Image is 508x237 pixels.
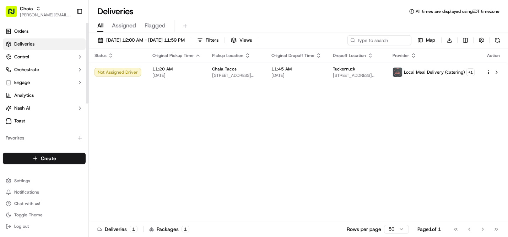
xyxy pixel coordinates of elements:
[130,226,137,232] div: 1
[97,21,103,30] span: All
[404,69,465,75] span: Local Meal Delivery (catering)
[466,68,475,76] button: +1
[3,115,86,127] a: Toast
[3,64,86,75] button: Orchestrate
[347,35,411,45] input: Type to search
[347,226,381,233] p: Rows per page
[14,223,29,229] span: Log out
[3,176,86,186] button: Settings
[333,53,366,58] span: Dropoff Location
[97,226,137,233] div: Deliveries
[145,21,166,30] span: Flagged
[333,73,381,78] span: [STREET_ADDRESS][US_STATE]
[3,102,86,114] button: Nash AI
[3,77,86,88] button: Engage
[3,153,86,164] button: Create
[20,12,71,18] button: [PERSON_NAME][EMAIL_ADDRESS][DOMAIN_NAME]
[228,35,255,45] button: Views
[14,79,30,86] span: Engage
[112,21,136,30] span: Assigned
[14,118,25,124] span: Toast
[41,155,56,162] span: Create
[414,35,438,45] button: Map
[14,105,30,111] span: Nash AI
[182,226,189,232] div: 1
[14,54,29,60] span: Control
[417,226,441,233] div: Page 1 of 1
[14,189,39,195] span: Notifications
[106,37,185,43] span: [DATE] 12:00 AM - [DATE] 11:59 PM
[212,66,237,72] span: Chaia Tacos
[212,73,260,78] span: [STREET_ADDRESS][US_STATE]
[239,37,252,43] span: Views
[426,37,435,43] span: Map
[416,9,499,14] span: All times are displayed using EDT timezone
[3,51,86,63] button: Control
[14,41,34,47] span: Deliveries
[393,68,402,77] img: lmd_logo.png
[206,37,218,43] span: Filters
[271,66,321,72] span: 11:45 AM
[94,35,188,45] button: [DATE] 12:00 AM - [DATE] 11:59 PM
[486,53,501,58] div: Action
[271,73,321,78] span: [DATE]
[271,53,314,58] span: Original Dropoff Time
[149,226,189,233] div: Packages
[3,3,74,20] button: Chaia[PERSON_NAME][EMAIL_ADDRESS][DOMAIN_NAME]
[3,210,86,220] button: Toggle Theme
[94,53,107,58] span: Status
[6,118,11,123] img: Toast logo
[14,178,30,184] span: Settings
[14,28,28,35] span: Orders
[194,35,222,45] button: Filters
[14,212,43,218] span: Toggle Theme
[3,26,86,37] a: Orders
[152,66,201,72] span: 11:20 AM
[393,53,409,58] span: Provider
[3,187,86,197] button: Notifications
[14,67,39,73] span: Orchestrate
[3,132,86,144] div: Favorites
[3,221,86,231] button: Log out
[333,66,355,72] span: Tuckernuck
[3,38,86,50] a: Deliveries
[212,53,243,58] span: Pickup Location
[152,73,201,78] span: [DATE]
[3,90,86,101] a: Analytics
[14,92,34,99] span: Analytics
[492,35,502,45] button: Refresh
[152,53,194,58] span: Original Pickup Time
[97,6,134,17] h1: Deliveries
[3,199,86,209] button: Chat with us!
[14,201,40,206] span: Chat with us!
[20,5,33,12] button: Chaia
